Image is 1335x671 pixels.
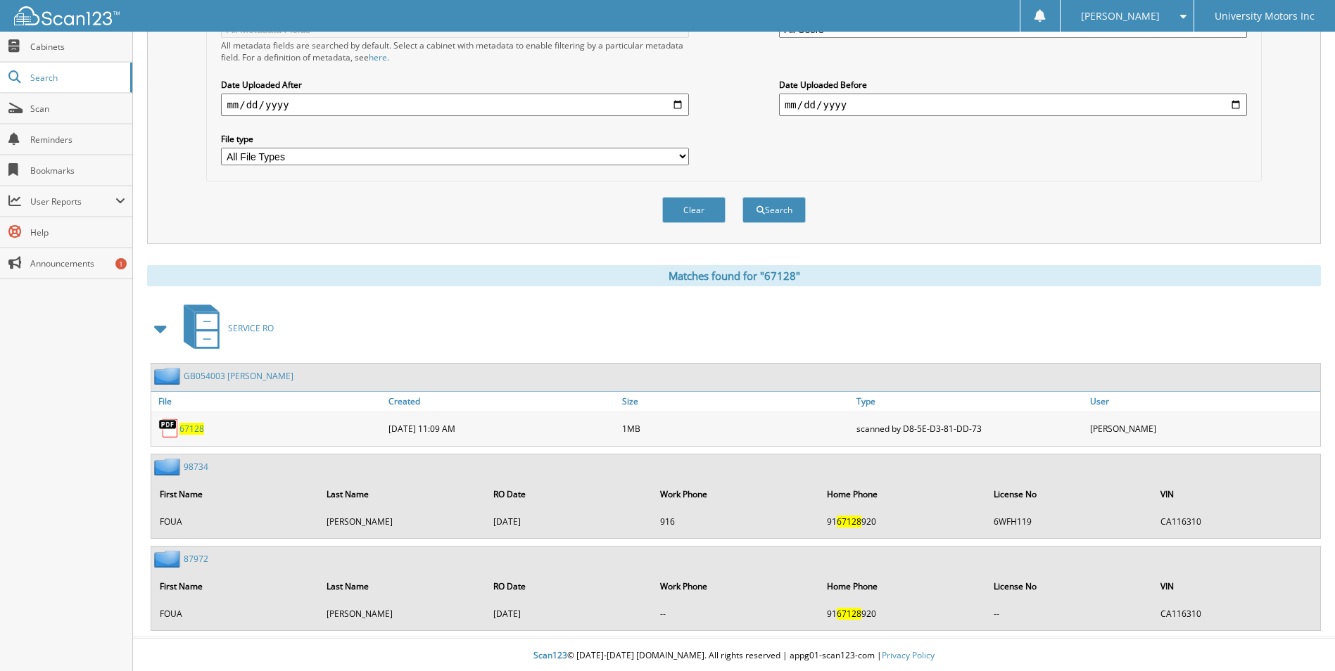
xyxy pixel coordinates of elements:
[30,165,125,177] span: Bookmarks
[987,480,1152,509] th: License No
[154,458,184,475] img: folder2.png
[153,602,318,625] td: FOUA
[221,94,689,116] input: start
[820,602,985,625] td: 91 920
[175,300,274,356] a: SERVICE RO
[30,226,125,238] span: Help
[319,510,485,533] td: [PERSON_NAME]
[221,39,689,63] div: All metadata fields are searched by default. Select a cabinet with metadata to enable filtering b...
[619,392,852,411] a: Size
[154,550,184,568] img: folder2.png
[1153,602,1319,625] td: CA116310
[779,94,1247,116] input: end
[151,392,385,411] a: File
[385,414,619,442] div: [DATE] 11:09 AM
[987,572,1152,601] th: License No
[153,510,318,533] td: FOUA
[221,133,689,145] label: File type
[30,257,125,269] span: Announcements
[653,510,818,533] td: 916
[486,480,652,509] th: RO Date
[853,392,1087,411] a: Type
[653,602,818,625] td: --
[742,197,806,223] button: Search
[653,480,818,509] th: Work Phone
[319,480,485,509] th: Last Name
[1153,510,1319,533] td: CA116310
[14,6,120,25] img: scan123-logo-white.svg
[486,510,652,533] td: [DATE]
[228,322,274,334] span: SERVICE RO
[619,414,852,442] div: 1MB
[30,103,125,115] span: Scan
[385,392,619,411] a: Created
[1265,603,1335,671] iframe: Chat Widget
[1215,12,1315,20] span: University Motors Inc
[1087,414,1320,442] div: [PERSON_NAME]
[533,649,567,661] span: Scan123
[221,79,689,91] label: Date Uploaded After
[486,602,652,625] td: [DATE]
[319,572,485,601] th: Last Name
[184,553,208,565] a: 87972
[820,510,985,533] td: 91 920
[30,72,123,84] span: Search
[30,134,125,146] span: Reminders
[486,572,652,601] th: RO Date
[30,41,125,53] span: Cabinets
[1087,392,1320,411] a: User
[184,370,293,382] a: GB054003 [PERSON_NAME]
[184,461,208,473] a: 98734
[779,79,1247,91] label: Date Uploaded Before
[158,418,179,439] img: PDF.png
[319,602,485,625] td: [PERSON_NAME]
[882,649,935,661] a: Privacy Policy
[179,423,204,435] a: 67128
[153,572,318,601] th: First Name
[30,196,115,207] span: User Reports
[653,572,818,601] th: Work Phone
[154,367,184,385] img: folder2.png
[115,258,127,269] div: 1
[369,51,387,63] a: here
[987,510,1152,533] td: 6WFH119
[820,572,985,601] th: Home Phone
[153,480,318,509] th: First Name
[820,480,985,509] th: Home Phone
[837,516,861,528] span: 67128
[853,414,1087,442] div: scanned by D8-5E-D3-81-DD-73
[837,608,861,620] span: 67128
[1153,572,1319,601] th: VIN
[147,265,1321,286] div: Matches found for "67128"
[662,197,726,223] button: Clear
[987,602,1152,625] td: --
[1081,12,1160,20] span: [PERSON_NAME]
[1153,480,1319,509] th: VIN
